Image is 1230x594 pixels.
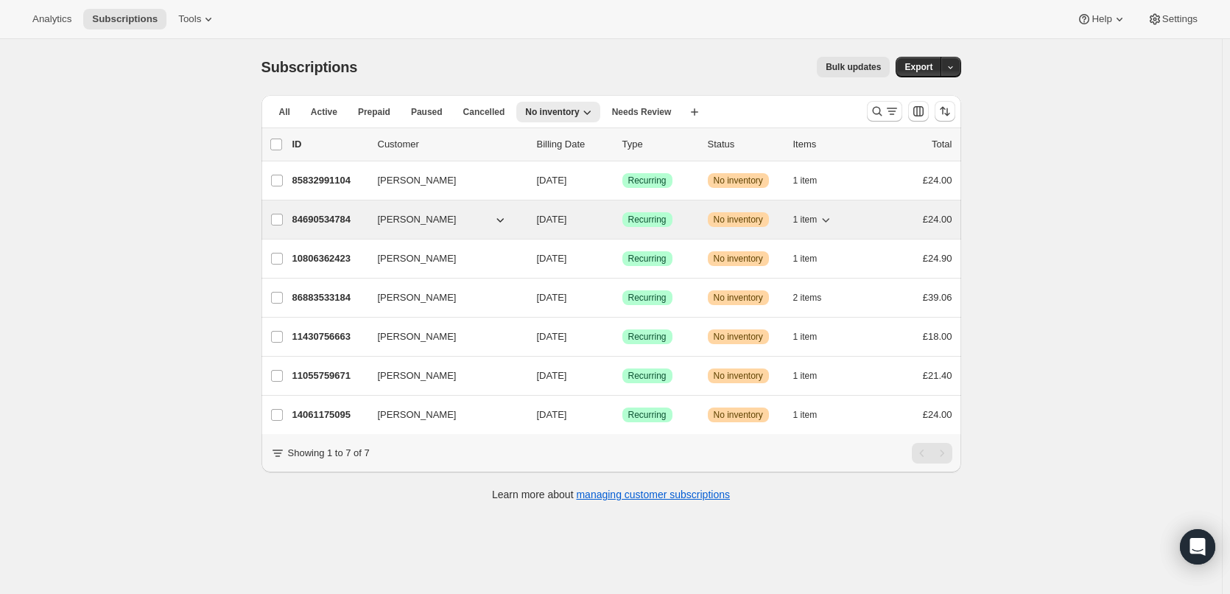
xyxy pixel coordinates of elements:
[576,489,730,500] a: managing customer subscriptions
[378,329,457,344] span: [PERSON_NAME]
[537,175,567,186] span: [DATE]
[369,208,516,231] button: [PERSON_NAME]
[1162,13,1198,25] span: Settings
[1180,529,1215,565] div: Open Intercom Messenger
[411,106,443,118] span: Paused
[292,137,952,152] div: IDCustomerBilling DateTypeStatusItemsTotal
[292,408,366,422] p: 14061175095
[292,137,366,152] p: ID
[793,137,867,152] div: Items
[261,59,358,75] span: Subscriptions
[826,61,881,73] span: Bulk updates
[896,57,941,77] button: Export
[369,286,516,310] button: [PERSON_NAME]
[292,209,952,230] div: 84690534784[PERSON_NAME][DATE]SuccessRecurringWarningNo inventory1 item£24.00
[369,169,516,192] button: [PERSON_NAME]
[793,370,818,382] span: 1 item
[935,101,955,122] button: Sort the results
[24,9,80,29] button: Analytics
[537,370,567,381] span: [DATE]
[369,403,516,427] button: [PERSON_NAME]
[923,370,952,381] span: £21.40
[288,446,370,461] p: Showing 1 to 7 of 7
[537,253,567,264] span: [DATE]
[793,292,822,304] span: 2 items
[714,370,763,382] span: No inventory
[714,409,763,421] span: No inventory
[279,106,290,118] span: All
[628,253,667,265] span: Recurring
[378,290,457,305] span: [PERSON_NAME]
[628,370,667,382] span: Recurring
[867,101,902,122] button: Search and filter results
[628,292,667,304] span: Recurring
[912,443,952,464] nav: Pagination
[537,137,611,152] p: Billing Date
[714,214,763,226] span: No inventory
[793,170,834,191] button: 1 item
[537,331,567,342] span: [DATE]
[537,292,567,303] span: [DATE]
[793,366,834,386] button: 1 item
[714,292,763,304] span: No inventory
[369,364,516,388] button: [PERSON_NAME]
[83,9,166,29] button: Subscriptions
[923,331,952,342] span: £18.00
[292,368,366,383] p: 11055759671
[793,175,818,186] span: 1 item
[793,326,834,347] button: 1 item
[923,409,952,420] span: £24.00
[708,137,781,152] p: Status
[628,409,667,421] span: Recurring
[923,292,952,303] span: £39.06
[683,102,706,122] button: Create new view
[292,251,366,266] p: 10806362423
[537,409,567,420] span: [DATE]
[628,175,667,186] span: Recurring
[1092,13,1111,25] span: Help
[714,331,763,343] span: No inventory
[923,214,952,225] span: £24.00
[378,251,457,266] span: [PERSON_NAME]
[292,248,952,269] div: 10806362423[PERSON_NAME][DATE]SuccessRecurringWarningNo inventory1 item£24.90
[292,366,952,386] div: 11055759671[PERSON_NAME][DATE]SuccessRecurringWarningNo inventory1 item£21.40
[378,137,525,152] p: Customer
[92,13,158,25] span: Subscriptions
[628,331,667,343] span: Recurring
[311,106,337,118] span: Active
[292,212,366,227] p: 84690534784
[793,248,834,269] button: 1 item
[612,106,672,118] span: Needs Review
[1139,9,1206,29] button: Settings
[32,13,71,25] span: Analytics
[178,13,201,25] span: Tools
[908,101,929,122] button: Customize table column order and visibility
[463,106,505,118] span: Cancelled
[492,487,730,502] p: Learn more about
[525,106,579,118] span: No inventory
[923,175,952,186] span: £24.00
[292,326,952,347] div: 11430756663[PERSON_NAME][DATE]SuccessRecurringWarningNo inventory1 item£18.00
[292,405,952,425] div: 14061175095[PERSON_NAME][DATE]SuccessRecurringWarningNo inventory1 item£24.00
[923,253,952,264] span: £24.90
[628,214,667,226] span: Recurring
[292,173,366,188] p: 85832991104
[793,253,818,265] span: 1 item
[369,325,516,349] button: [PERSON_NAME]
[714,253,763,265] span: No inventory
[817,57,890,77] button: Bulk updates
[1068,9,1135,29] button: Help
[537,214,567,225] span: [DATE]
[793,214,818,226] span: 1 item
[378,173,457,188] span: [PERSON_NAME]
[793,409,818,421] span: 1 item
[793,209,834,230] button: 1 item
[622,137,696,152] div: Type
[358,106,390,118] span: Prepaid
[378,368,457,383] span: [PERSON_NAME]
[378,408,457,422] span: [PERSON_NAME]
[932,137,952,152] p: Total
[714,175,763,186] span: No inventory
[793,287,838,308] button: 2 items
[292,170,952,191] div: 85832991104[PERSON_NAME][DATE]SuccessRecurringWarningNo inventory1 item£24.00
